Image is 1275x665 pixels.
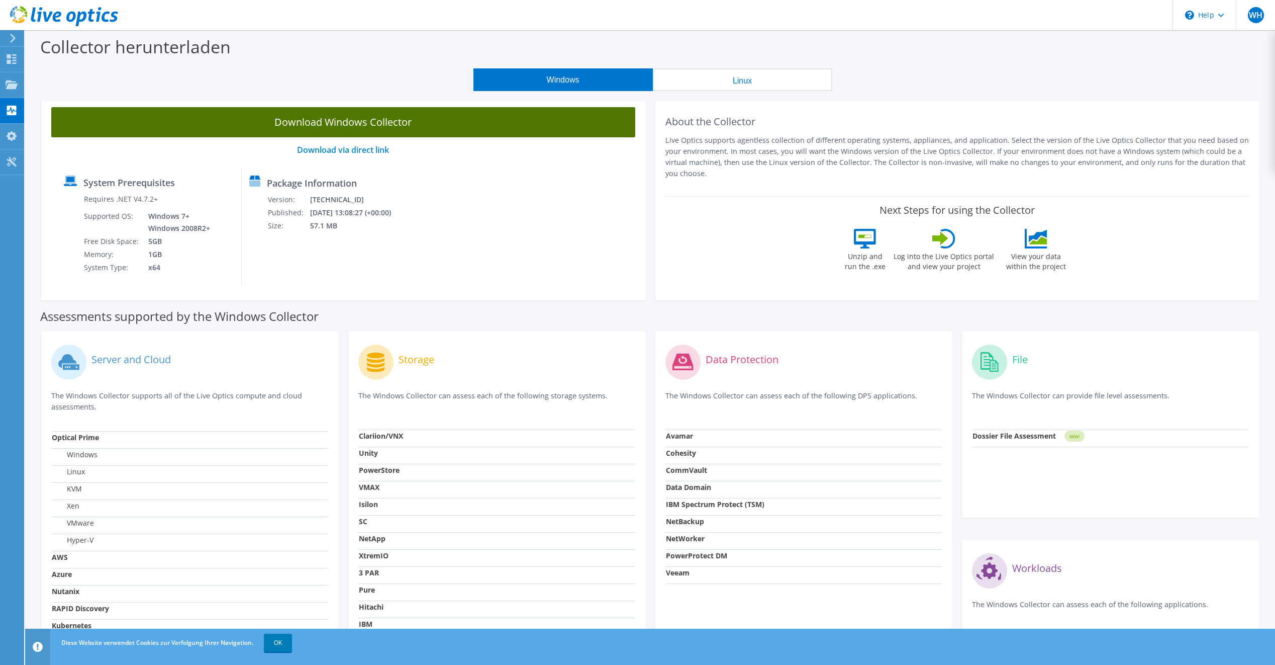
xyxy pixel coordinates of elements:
[666,551,727,560] strong: PowerProtect DM
[1069,434,1080,439] tspan: NEW!
[141,235,212,248] td: 5GB
[84,194,158,204] label: Requires .NET V4.7.2+
[666,448,696,458] strong: Cohesity
[51,390,328,412] p: The Windows Collector supports all of the Live Optics compute and cloud assessments.
[51,107,635,137] a: Download Windows Collector
[40,311,319,321] label: Assessments supported by the Windows Collector
[359,585,375,595] strong: Pure
[52,535,93,545] label: Hyper-V
[83,261,141,274] td: System Type:
[359,500,378,509] strong: Isilon
[665,390,942,411] p: The Windows Collector can assess each of the following DPS applications.
[1012,563,1062,573] label: Workloads
[842,248,888,272] label: Unzip and run the .exe
[310,193,404,206] td: [TECHNICAL_ID]
[83,248,141,261] td: Memory:
[310,219,404,232] td: 57.1 MB
[666,534,705,543] strong: NetWorker
[40,35,231,58] label: Collector herunterladen
[359,482,379,492] strong: VMAX
[399,355,434,365] label: Storage
[52,552,68,562] strong: AWS
[359,619,372,629] strong: IBM
[666,482,711,492] strong: Data Domain
[310,206,404,219] td: [DATE] 13:08:27 (+00:00)
[267,219,310,232] td: Size:
[893,248,995,272] label: Log into the Live Optics portal and view your project
[91,355,171,365] label: Server and Cloud
[666,465,707,475] strong: CommVault
[358,390,635,411] p: The Windows Collector can assess each of the following storage systems.
[1012,355,1028,365] label: File
[359,551,388,560] strong: XtremIO
[61,638,253,647] span: Diese Website verwendet Cookies zur Verfolgung Ihrer Navigation.
[141,210,212,235] td: Windows 7+ Windows 2008R2+
[879,204,1035,216] label: Next Steps for using the Collector
[666,517,704,526] strong: NetBackup
[267,193,310,206] td: Version:
[972,431,1056,441] strong: Dossier File Assessment
[359,568,379,577] strong: 3 PAR
[83,210,141,235] td: Supported OS:
[359,431,403,441] strong: Clariion/VNX
[359,448,378,458] strong: Unity
[52,518,94,528] label: VMware
[666,568,690,577] strong: Veeam
[52,604,109,613] strong: RAPID Discovery
[666,431,693,441] strong: Avamar
[972,390,1249,411] p: The Windows Collector can provide file level assessments.
[52,621,91,630] strong: Kubernetes
[972,599,1249,620] p: The Windows Collector can assess each of the following applications.
[52,433,99,442] strong: Optical Prime
[653,68,832,91] button: Linux
[666,500,764,509] strong: IBM Spectrum Protect (TSM)
[52,484,82,494] label: KVM
[1248,7,1264,23] span: WH
[141,261,212,274] td: x64
[359,517,367,526] strong: SC
[665,135,1249,179] p: Live Optics supports agentless collection of different operating systems, appliances, and applica...
[52,501,79,511] label: Xen
[52,450,97,460] label: Windows
[359,465,400,475] strong: PowerStore
[473,68,653,91] button: Windows
[141,248,212,261] td: 1GB
[706,355,778,365] label: Data Protection
[52,587,79,596] strong: Nutanix
[359,534,385,543] strong: NetApp
[264,634,292,652] a: OK
[359,602,383,612] strong: Hitachi
[52,569,72,579] strong: Azure
[83,178,175,188] label: System Prerequisites
[83,235,141,248] td: Free Disk Space:
[1185,11,1194,20] svg: \n
[52,467,85,477] label: Linux
[267,178,357,188] label: Package Information
[1000,248,1072,272] label: View your data within the project
[267,206,310,219] td: Published:
[297,144,389,155] a: Download via direct link
[665,116,1249,128] h2: About the Collector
